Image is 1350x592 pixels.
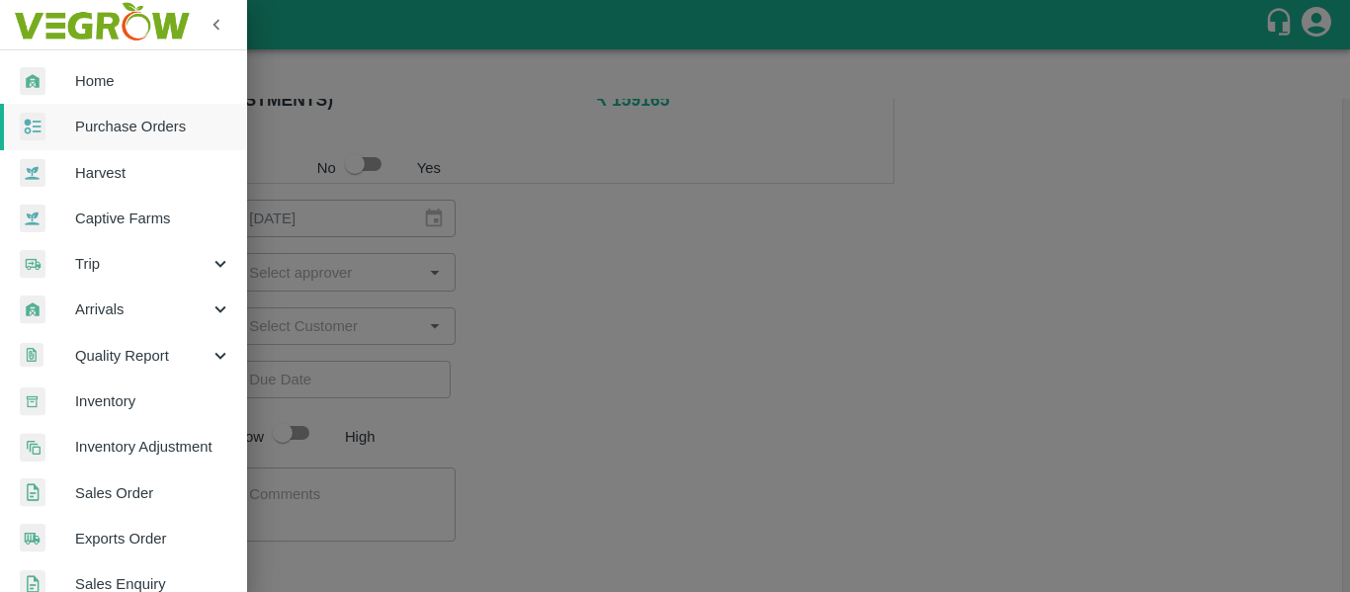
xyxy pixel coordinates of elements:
img: delivery [20,250,45,279]
img: sales [20,478,45,507]
span: Exports Order [75,528,231,550]
img: qualityReport [20,343,43,368]
span: Purchase Orders [75,116,231,137]
img: shipments [20,524,45,552]
span: Trip [75,253,210,275]
img: whArrival [20,296,45,324]
span: Home [75,70,231,92]
span: Harvest [75,162,231,184]
span: Arrivals [75,298,210,320]
img: harvest [20,158,45,188]
span: Inventory [75,390,231,412]
img: reciept [20,113,45,141]
img: harvest [20,204,45,233]
span: Quality Report [75,345,210,367]
span: Captive Farms [75,208,231,229]
img: inventory [20,433,45,462]
img: whArrival [20,67,45,96]
img: whInventory [20,387,45,416]
span: Inventory Adjustment [75,436,231,458]
span: Sales Order [75,482,231,504]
